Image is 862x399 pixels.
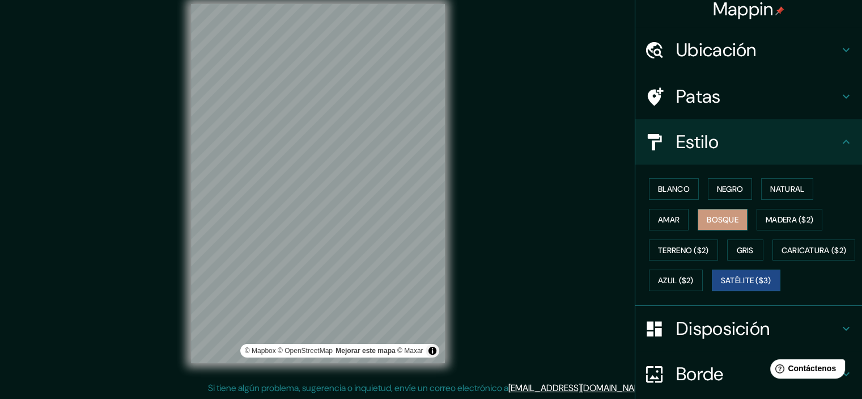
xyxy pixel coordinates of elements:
button: Satélite ($3) [712,270,780,291]
font: © Maxar [397,347,423,355]
div: Ubicación [635,27,862,73]
div: Borde [635,351,862,397]
button: Caricatura ($2) [772,240,856,261]
font: Disposición [676,317,770,341]
button: Terreno ($2) [649,240,718,261]
button: Amar [649,209,689,230]
font: Borde [676,362,724,386]
font: Natural [770,184,804,194]
a: Map feedback [336,347,395,355]
font: Satélite ($3) [721,276,771,286]
button: Activar o desactivar atribución [426,344,439,358]
div: Disposición [635,306,862,351]
font: Madera ($2) [766,215,813,225]
button: Azul ($2) [649,270,703,291]
font: © Mapbox [245,347,276,355]
font: Azul ($2) [658,276,694,286]
button: Madera ($2) [757,209,822,230]
font: Si tiene algún problema, sugerencia o inquietud, envíe un correo electrónico a [208,382,508,394]
button: Bosque [698,209,748,230]
a: Mapa de calles abierto [278,347,333,355]
font: Gris [737,245,754,255]
div: Estilo [635,119,862,165]
button: Natural [761,178,813,200]
font: Mejorar este mapa [336,347,395,355]
a: Maxar [397,347,423,355]
font: Caricatura ($2) [782,245,847,255]
button: Gris [727,240,763,261]
font: Patas [676,85,721,108]
div: Patas [635,74,862,119]
a: Mapbox [245,347,276,355]
font: Bosque [707,215,738,225]
font: Estilo [676,130,719,154]
font: Amar [658,215,680,225]
button: Negro [708,178,753,200]
iframe: Lanzador de widgets de ayuda [761,355,850,387]
a: [EMAIL_ADDRESS][DOMAIN_NAME] [508,382,648,394]
button: Blanco [649,178,699,200]
font: Terreno ($2) [658,245,709,255]
canvas: Mapa [191,4,445,363]
font: Negro [717,184,744,194]
font: Ubicación [676,38,757,62]
font: © OpenStreetMap [278,347,333,355]
font: Blanco [658,184,690,194]
img: pin-icon.png [775,6,784,15]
